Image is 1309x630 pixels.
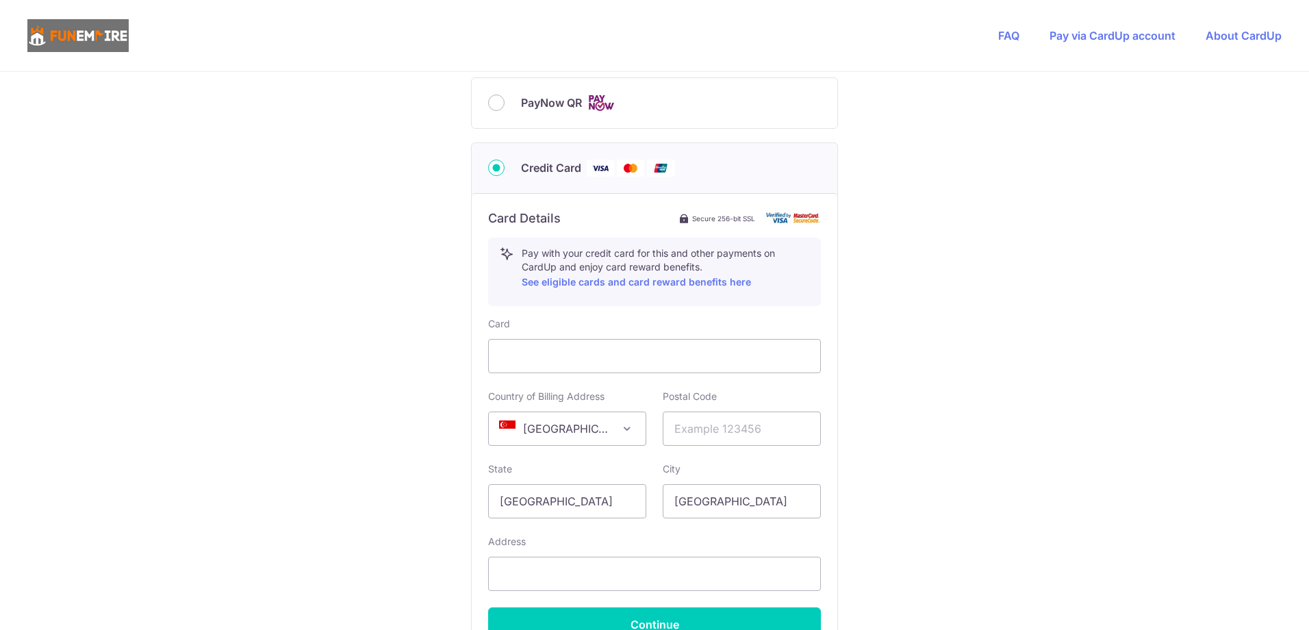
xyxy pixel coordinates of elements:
img: Mastercard [617,160,644,177]
label: Card [488,317,510,331]
p: Pay with your credit card for this and other payments on CardUp and enjoy card reward benefits. [522,247,809,290]
label: City [663,462,681,476]
a: Pay via CardUp account [1050,29,1175,42]
a: FAQ [998,29,1019,42]
img: card secure [766,212,821,224]
label: Postal Code [663,390,717,403]
span: Singapore [488,412,646,446]
a: About CardUp [1206,29,1282,42]
input: Example 123456 [663,412,821,446]
iframe: Secure card payment input frame [500,348,809,364]
img: Union Pay [647,160,674,177]
div: Credit Card Visa Mastercard Union Pay [488,160,821,177]
a: See eligible cards and card reward benefits here [522,276,751,288]
label: Country of Billing Address [488,390,605,403]
div: PayNow QR Cards logo [488,94,821,112]
label: State [488,462,512,476]
span: Help [31,10,59,22]
label: Address [488,535,526,549]
h6: Card Details [488,210,561,227]
img: Visa [587,160,614,177]
img: Cards logo [587,94,615,112]
span: PayNow QR [521,94,582,111]
span: Secure 256-bit SSL [692,213,755,224]
span: Singapore [489,412,646,445]
span: Credit Card [521,160,581,176]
